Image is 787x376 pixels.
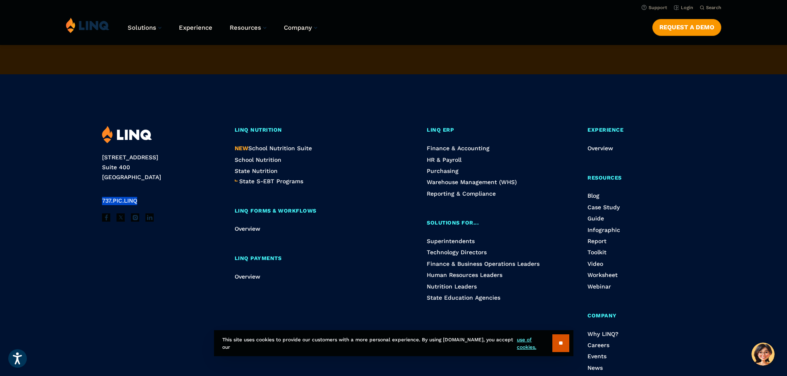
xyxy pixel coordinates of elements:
[587,175,622,181] span: Resources
[427,156,461,163] a: HR & Payroll
[587,227,620,233] a: Infographic
[587,215,604,222] a: Guide
[235,208,316,214] span: LINQ Forms & Workflows
[102,153,215,182] address: [STREET_ADDRESS] Suite 400 [GEOGRAPHIC_DATA]
[652,17,721,35] nav: Button Navigation
[427,168,459,174] a: Purchasing
[587,249,606,255] a: Toolkit
[102,126,152,144] img: LINQ | K‑12 Software
[427,249,487,255] a: Technology Directors
[235,254,384,263] a: LINQ Payments
[235,156,281,163] a: School Nutrition
[128,24,156,31] span: Solutions
[587,283,611,290] a: Webinar
[235,168,278,174] a: State Nutrition
[427,127,454,133] span: LINQ ERP
[128,17,317,45] nav: Primary Navigation
[706,5,721,10] span: Search
[642,5,667,10] a: Support
[102,197,137,204] span: 737.PIC.LINQ
[587,312,617,319] span: Company
[587,260,603,267] a: Video
[427,260,540,267] a: Finance & Business Operations Leaders
[427,272,502,278] a: Human Resources Leaders
[284,24,312,31] span: Company
[587,126,685,135] a: Experience
[235,273,260,280] a: Overview
[427,126,544,135] a: LINQ ERP
[214,330,573,356] div: This site uses cookies to provide our customers with a more personal experience. By using [DOMAIN...
[427,179,517,185] a: Warehouse Management (WHS)
[235,145,312,151] a: NEWSchool Nutrition Suite
[652,19,721,35] a: Request a Demo
[674,5,693,10] a: Login
[235,145,312,151] span: School Nutrition Suite
[587,204,620,210] a: Case Study
[235,207,384,215] a: LINQ Forms & Workflows
[427,238,475,244] a: Superintendents
[700,5,721,11] button: Open Search Bar
[427,190,496,197] a: Reporting & Compliance
[239,177,303,186] a: State S-EBT Programs
[230,24,266,31] a: Resources
[587,174,685,182] a: Resources
[427,145,490,151] a: Finance & Accounting
[751,343,775,366] button: Hello, have a question? Let’s chat.
[235,127,282,133] span: LINQ Nutrition
[587,312,685,320] a: Company
[235,126,384,135] a: LINQ Nutrition
[587,145,613,151] a: Overview
[239,178,303,184] span: State S-EBT Programs
[587,272,618,278] a: Worksheet
[284,24,317,31] a: Company
[587,192,599,199] a: Blog
[587,127,623,133] span: Experience
[587,364,603,371] a: News
[145,213,154,222] a: LinkedIn
[427,294,500,301] a: State Education Agencies
[128,24,162,31] a: Solutions
[235,145,248,151] span: NEW
[587,342,609,348] a: Careers
[427,283,477,290] a: Nutrition Leaders
[230,24,261,31] span: Resources
[517,336,552,351] a: use of cookies.
[235,255,282,261] span: LINQ Payments
[235,225,260,232] a: Overview
[587,238,606,244] a: Report
[66,17,109,33] img: LINQ | K‑12 Software
[587,331,618,337] a: Why LINQ?
[179,24,212,31] a: Experience
[117,213,125,222] a: X
[131,213,139,222] a: Instagram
